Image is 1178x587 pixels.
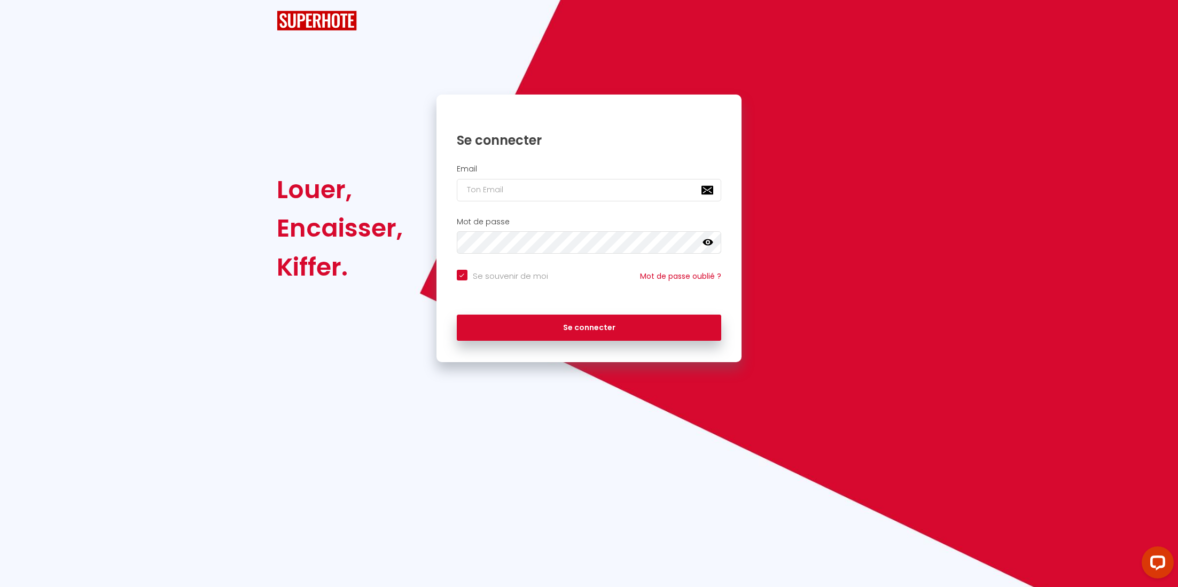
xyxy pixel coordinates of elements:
a: Mot de passe oublié ? [640,271,721,281]
iframe: LiveChat chat widget [1133,542,1178,587]
img: SuperHote logo [277,11,357,30]
h1: Se connecter [457,132,722,148]
div: Louer, [277,170,403,209]
h2: Email [457,165,722,174]
button: Se connecter [457,315,722,341]
div: Kiffer. [277,248,403,286]
div: Encaisser, [277,209,403,247]
h2: Mot de passe [457,217,722,226]
input: Ton Email [457,179,722,201]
